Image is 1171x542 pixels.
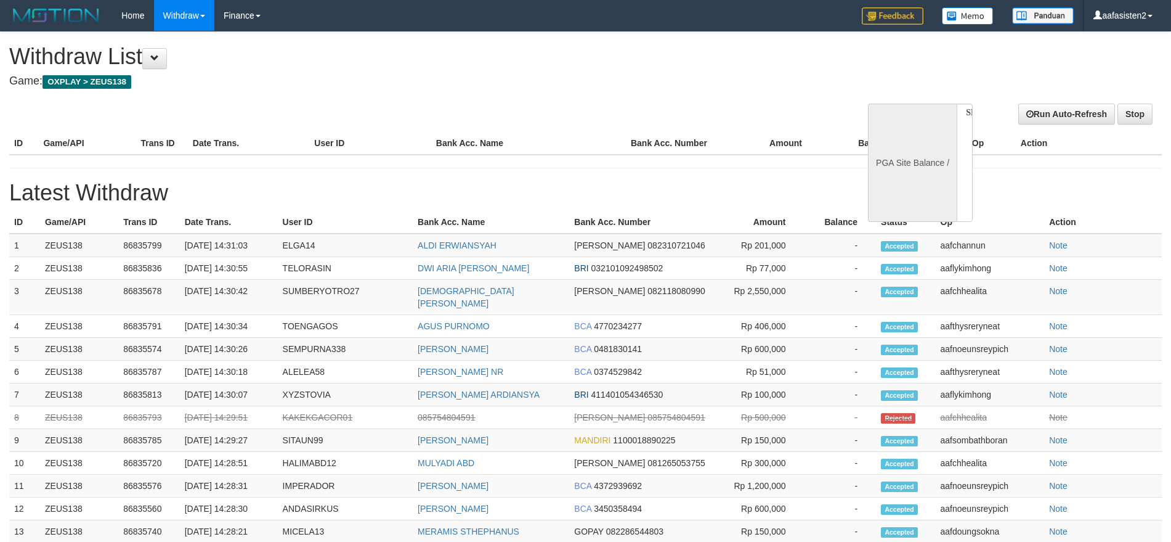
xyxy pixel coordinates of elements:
[431,132,626,155] th: Bank Acc. Name
[413,211,569,234] th: Bank Acc. Name
[180,361,278,384] td: [DATE] 14:30:18
[647,413,705,422] span: 085754804591
[418,413,475,422] a: 085754804591
[118,338,180,361] td: 86835574
[278,257,413,280] td: TELORASIN
[804,498,877,520] td: -
[278,498,413,520] td: ANDASIRKUS
[591,390,663,400] span: 411401054346530
[418,240,496,250] a: ALDI ERWIANSYAH
[1049,481,1068,491] a: Note
[868,104,957,222] div: PGA Site Balance /
[180,338,278,361] td: [DATE] 14:30:26
[574,481,591,491] span: BCA
[594,367,642,377] span: 0374529842
[881,287,918,297] span: Accepted
[418,344,488,354] a: [PERSON_NAME]
[1049,435,1068,445] a: Note
[936,211,1045,234] th: Op
[569,211,719,234] th: Bank Acc. Number
[936,498,1045,520] td: aafnoeunsreypich
[418,435,488,445] a: [PERSON_NAME]
[804,361,877,384] td: -
[1049,263,1068,273] a: Note
[881,459,918,469] span: Accepted
[180,234,278,257] td: [DATE] 14:31:03
[418,390,540,400] a: [PERSON_NAME] ARDIANSYA
[118,257,180,280] td: 86835836
[594,321,642,331] span: 4770234277
[942,7,994,25] img: Button%20Memo.svg
[278,452,413,475] td: HALIMABD12
[180,257,278,280] td: [DATE] 14:30:55
[1049,390,1068,400] a: Note
[180,211,278,234] th: Date Trans.
[862,7,923,25] img: Feedback.jpg
[180,452,278,475] td: [DATE] 14:28:51
[118,315,180,338] td: 86835791
[1049,413,1068,422] a: Note
[188,132,310,155] th: Date Trans.
[574,263,588,273] span: BRI
[1049,344,1068,354] a: Note
[613,435,675,445] span: 1100018890225
[278,475,413,498] td: IMPERADOR
[936,315,1045,338] td: aafthysreryneat
[9,429,40,452] td: 9
[118,280,180,315] td: 86835678
[9,44,768,69] h1: Withdraw List
[936,280,1045,315] td: aafchhealita
[1049,321,1068,331] a: Note
[881,504,918,515] span: Accepted
[626,132,723,155] th: Bank Acc. Number
[418,504,488,514] a: [PERSON_NAME]
[1018,104,1115,125] a: Run Auto-Refresh
[591,263,663,273] span: 032101092498502
[647,286,705,296] span: 082118080990
[40,338,118,361] td: ZEUS138
[1016,132,1162,155] th: Action
[418,527,519,536] a: MERAMIS STHEPHANUS
[9,338,40,361] td: 5
[418,458,474,468] a: MULYADI ABD
[418,263,529,273] a: DWI ARIA [PERSON_NAME]
[278,406,413,429] td: KAKEKGACOR01
[804,384,877,406] td: -
[40,211,118,234] th: Game/API
[719,475,804,498] td: Rp 1,200,000
[40,361,118,384] td: ZEUS138
[9,6,103,25] img: MOTION_logo.png
[418,321,490,331] a: AGUS PURNOMO
[118,498,180,520] td: 86835560
[647,458,705,468] span: 081265053755
[278,211,413,234] th: User ID
[118,211,180,234] th: Trans ID
[574,413,645,422] span: [PERSON_NAME]
[574,344,591,354] span: BCA
[40,315,118,338] td: ZEUS138
[719,429,804,452] td: Rp 150,000
[180,384,278,406] td: [DATE] 14:30:07
[418,367,503,377] a: [PERSON_NAME] NR
[1049,458,1068,468] a: Note
[38,132,136,155] th: Game/API
[1049,367,1068,377] a: Note
[719,498,804,520] td: Rp 600,000
[606,527,663,536] span: 082286544803
[180,498,278,520] td: [DATE] 14:28:30
[936,338,1045,361] td: aafnoeunsreypich
[881,264,918,274] span: Accepted
[1049,286,1068,296] a: Note
[278,315,413,338] td: TOENGAGOS
[1049,504,1068,514] a: Note
[9,452,40,475] td: 10
[9,75,768,88] h4: Game:
[574,321,591,331] span: BCA
[40,406,118,429] td: ZEUS138
[804,406,877,429] td: -
[40,280,118,315] td: ZEUS138
[936,452,1045,475] td: aafchhealita
[9,280,40,315] td: 3
[719,315,804,338] td: Rp 406,000
[9,498,40,520] td: 12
